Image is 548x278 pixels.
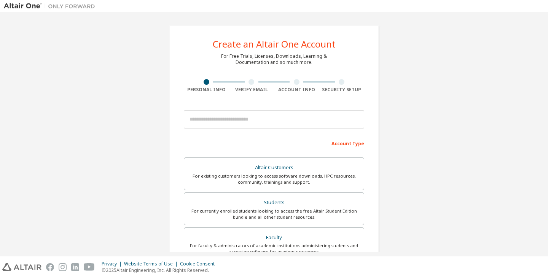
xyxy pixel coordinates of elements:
div: Website Terms of Use [124,261,180,267]
img: Altair One [4,2,99,10]
div: Privacy [102,261,124,267]
div: For currently enrolled students looking to access the free Altair Student Edition bundle and all ... [189,208,359,220]
div: Cookie Consent [180,261,219,267]
div: Verify Email [229,87,274,93]
div: Security Setup [319,87,365,93]
div: Create an Altair One Account [213,40,336,49]
div: Account Type [184,137,364,149]
div: Faculty [189,232,359,243]
img: instagram.svg [59,263,67,271]
img: altair_logo.svg [2,263,41,271]
p: © 2025 Altair Engineering, Inc. All Rights Reserved. [102,267,219,273]
img: linkedin.svg [71,263,79,271]
img: facebook.svg [46,263,54,271]
div: For Free Trials, Licenses, Downloads, Learning & Documentation and so much more. [221,53,327,65]
img: youtube.svg [84,263,95,271]
div: Account Info [274,87,319,93]
div: For existing customers looking to access software downloads, HPC resources, community, trainings ... [189,173,359,185]
div: Students [189,197,359,208]
div: Altair Customers [189,162,359,173]
div: For faculty & administrators of academic institutions administering students and accessing softwa... [189,243,359,255]
div: Personal Info [184,87,229,93]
